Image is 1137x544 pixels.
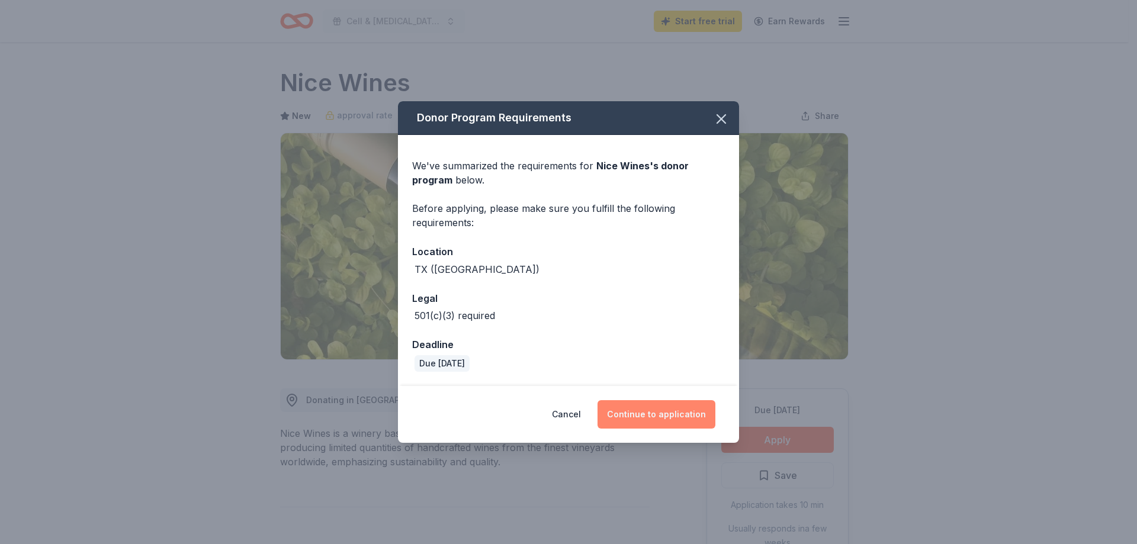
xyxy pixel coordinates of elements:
[412,159,725,187] div: We've summarized the requirements for below.
[415,355,470,372] div: Due [DATE]
[412,244,725,259] div: Location
[552,400,581,429] button: Cancel
[598,400,715,429] button: Continue to application
[415,262,539,276] div: TX ([GEOGRAPHIC_DATA])
[412,337,725,352] div: Deadline
[412,291,725,306] div: Legal
[398,101,739,135] div: Donor Program Requirements
[415,308,495,323] div: 501(c)(3) required
[412,201,725,230] div: Before applying, please make sure you fulfill the following requirements:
